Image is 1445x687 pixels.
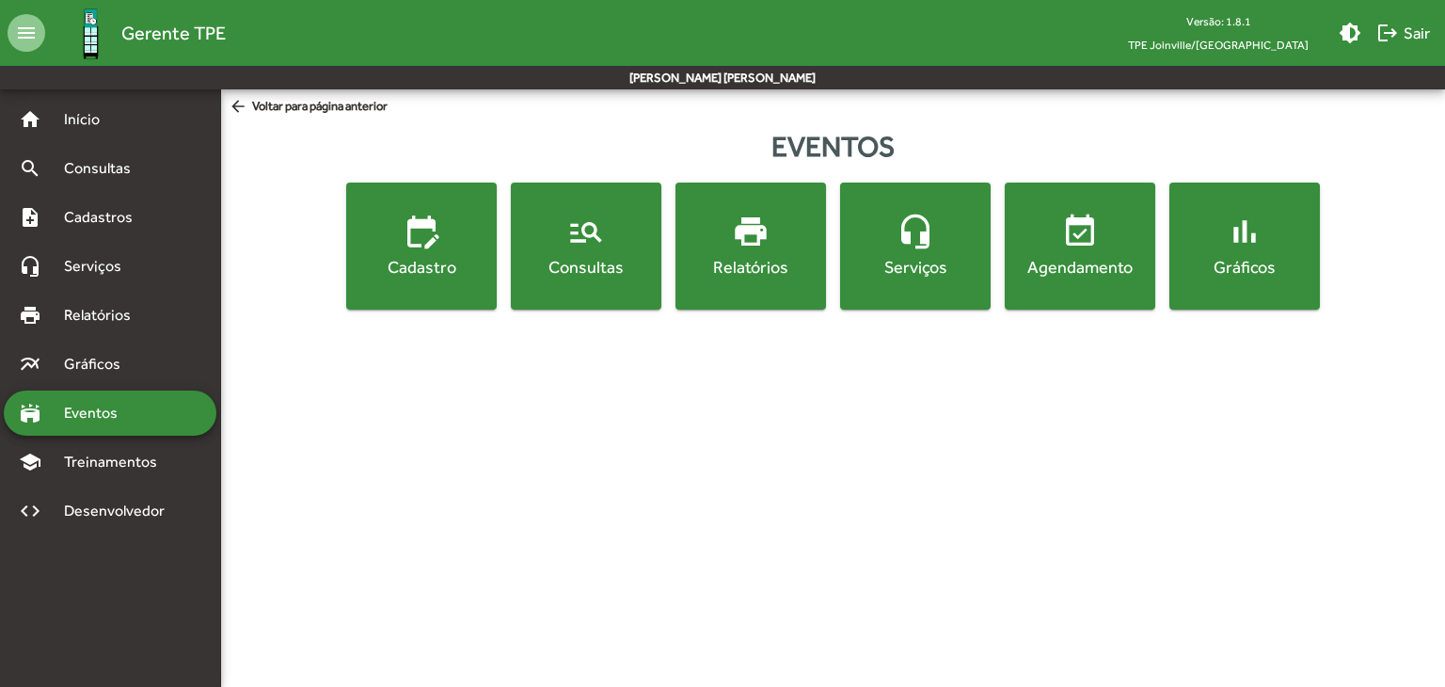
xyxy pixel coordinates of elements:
button: Serviços [840,183,991,310]
div: Gráficos [1173,255,1316,279]
mat-icon: home [19,108,41,131]
button: Relatórios [675,183,826,310]
span: Voltar para página anterior [229,97,388,118]
mat-icon: brightness_medium [1339,22,1361,44]
mat-icon: manage_search [567,213,605,250]
mat-icon: headset_mic [19,255,41,278]
img: Logo [60,3,121,64]
span: Início [53,108,127,131]
div: Relatórios [679,255,822,279]
div: Cadastro [350,255,493,279]
mat-icon: headset_mic [897,213,934,250]
mat-icon: event_available [1061,213,1099,250]
mat-icon: search [19,157,41,180]
mat-icon: print [19,304,41,327]
span: Gerente TPE [121,18,226,48]
button: Gráficos [1169,183,1320,310]
div: Serviços [844,255,987,279]
mat-icon: note_add [19,206,41,229]
div: Versão: 1.8.1 [1113,9,1324,33]
mat-icon: menu [8,14,45,52]
span: Cadastros [53,206,157,229]
button: Sair [1369,16,1437,50]
span: Relatórios [53,304,155,327]
mat-icon: edit_calendar [403,213,440,250]
a: Gerente TPE [45,3,226,64]
span: TPE Joinville/[GEOGRAPHIC_DATA] [1113,33,1324,56]
mat-icon: logout [1376,22,1399,44]
div: Consultas [515,255,658,279]
button: Agendamento [1005,183,1155,310]
mat-icon: arrow_back [229,97,252,118]
div: Agendamento [1008,255,1151,279]
span: Sair [1376,16,1430,50]
button: Cadastro [346,183,497,310]
span: Serviços [53,255,147,278]
button: Consultas [511,183,661,310]
mat-icon: print [732,213,770,250]
div: Eventos [221,125,1445,168]
span: Consultas [53,157,155,180]
mat-icon: bar_chart [1226,213,1263,250]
